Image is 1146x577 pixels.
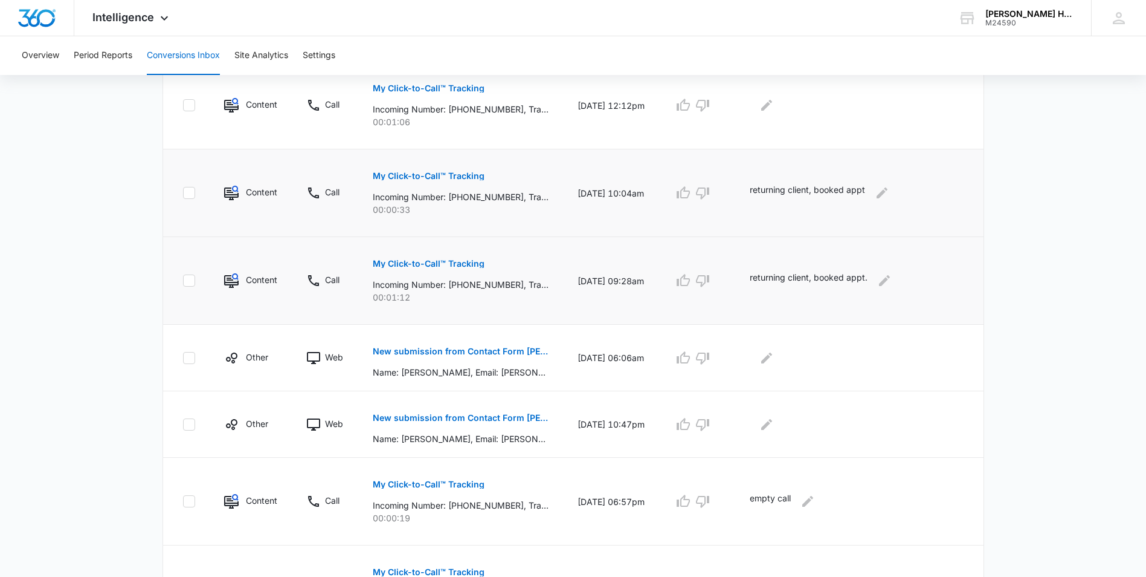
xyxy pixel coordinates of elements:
[303,36,335,75] button: Settings
[373,249,484,278] button: My Click-to-Call™ Tracking
[325,186,340,198] p: Call
[757,415,776,434] button: Edit Comments
[147,36,220,75] button: Conversions Inbox
[563,458,659,546] td: [DATE] 06:57pm
[246,417,268,430] p: Other
[373,191,549,203] p: Incoming Number: [PHONE_NUMBER], Tracking Number: [PHONE_NUMBER], Ring To: [PHONE_NUMBER], Caller...
[325,351,343,363] p: Web
[563,62,659,149] td: [DATE] 12:12pm
[798,492,817,511] button: Edit Comments
[563,149,659,237] td: [DATE] 10:04am
[757,348,776,368] button: Edit Comments
[373,203,549,216] p: 00:00:33
[872,183,892,203] button: Edit Comments
[373,568,484,576] p: My Click-to-Call™ Tracking
[373,480,484,489] p: My Click-to-Call™ Tracking
[373,259,484,268] p: My Click-to-Call™ Tracking
[373,499,549,512] p: Incoming Number: [PHONE_NUMBER], Tracking Number: [PHONE_NUMBER], Ring To: [PHONE_NUMBER], Caller...
[563,325,659,391] td: [DATE] 06:06am
[373,366,549,379] p: Name: [PERSON_NAME], Email: [PERSON_NAME][EMAIL_ADDRESS][DOMAIN_NAME] (mailto:[PERSON_NAME][EMAIL...
[373,84,484,93] p: My Click-to-Call™ Tracking
[875,271,894,290] button: Edit Comments
[373,116,549,128] p: 00:01:06
[563,237,659,325] td: [DATE] 09:28am
[373,337,549,366] button: New submission from Contact Form [PERSON_NAME]
[373,278,549,291] p: Incoming Number: [PHONE_NUMBER], Tracking Number: [PHONE_NUMBER], Ring To: [PHONE_NUMBER], Caller...
[373,414,549,422] p: New submission from Contact Form [PERSON_NAME]
[246,273,277,286] p: Content
[325,273,340,286] p: Call
[325,98,340,111] p: Call
[373,161,484,191] button: My Click-to-Call™ Tracking
[246,494,277,507] p: Content
[373,432,549,445] p: Name: [PERSON_NAME], Email: [PERSON_NAME][EMAIL_ADDRESS][DOMAIN_NAME] (mailto:[PERSON_NAME][EMAIL...
[750,271,868,290] p: returning client, booked appt.
[373,347,549,356] p: New submission from Contact Form [PERSON_NAME]
[757,96,776,115] button: Edit Comments
[373,291,549,304] p: 00:01:12
[325,494,340,507] p: Call
[234,36,288,75] button: Site Analytics
[750,492,791,511] p: empty call
[74,36,132,75] button: Period Reports
[373,172,484,180] p: My Click-to-Call™ Tracking
[373,74,484,103] button: My Click-to-Call™ Tracking
[246,98,277,111] p: Content
[246,351,268,363] p: Other
[373,470,484,499] button: My Click-to-Call™ Tracking
[985,19,1074,27] div: account id
[325,417,343,430] p: Web
[246,186,277,198] p: Content
[373,512,549,524] p: 00:00:19
[373,403,549,432] button: New submission from Contact Form [PERSON_NAME]
[750,183,865,203] p: returning client, booked appt
[92,11,154,24] span: Intelligence
[373,103,549,116] p: Incoming Number: [PHONE_NUMBER], Tracking Number: [PHONE_NUMBER], Ring To: [PHONE_NUMBER], Caller...
[22,36,59,75] button: Overview
[563,391,659,458] td: [DATE] 10:47pm
[985,9,1074,19] div: account name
